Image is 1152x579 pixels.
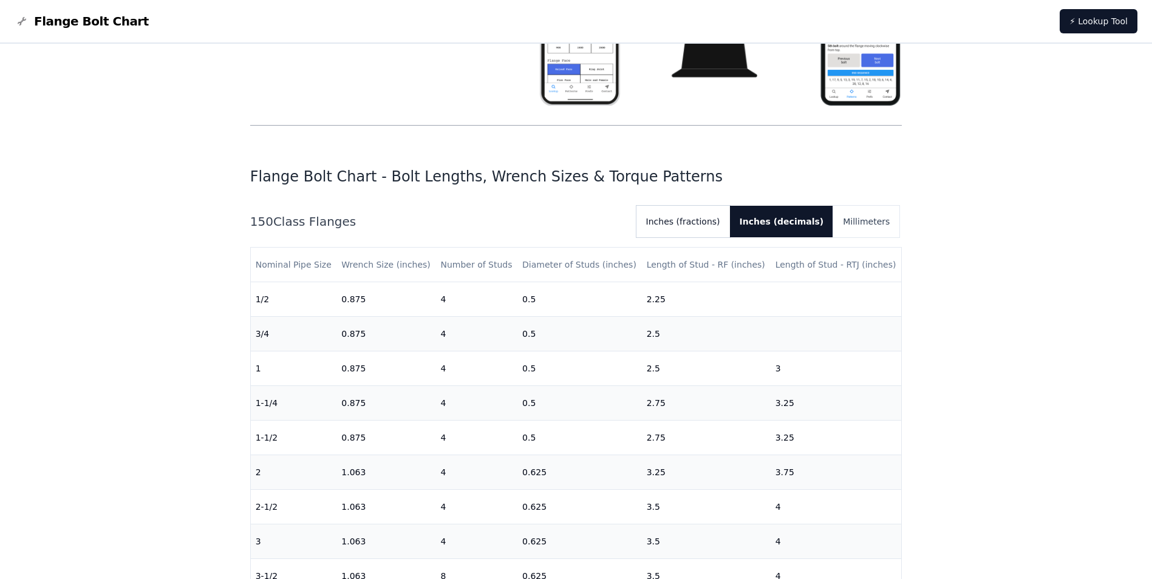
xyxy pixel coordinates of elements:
td: 4 [435,282,517,317]
h1: Flange Bolt Chart - Bolt Lengths, Wrench Sizes & Torque Patterns [250,167,902,186]
th: Nominal Pipe Size [251,248,337,282]
td: 2.5 [642,317,771,351]
td: 3.5 [642,490,771,524]
td: 3.5 [642,524,771,559]
td: 1-1/4 [251,386,337,421]
td: 1-1/2 [251,421,337,455]
td: 0.5 [517,421,642,455]
td: 4 [771,490,902,524]
td: 1/2 [251,282,337,317]
td: 3.25 [642,455,771,490]
button: Millimeters [833,206,899,237]
td: 4 [771,524,902,559]
a: ⚡ Lookup Tool [1060,9,1137,33]
td: 1.063 [336,524,435,559]
td: 4 [435,317,517,351]
span: Flange Bolt Chart [34,13,149,30]
td: 2.75 [642,386,771,421]
td: 4 [435,490,517,524]
th: Diameter of Studs (inches) [517,248,642,282]
td: 0.875 [336,386,435,421]
td: 4 [435,524,517,559]
td: 1.063 [336,490,435,524]
th: Length of Stud - RTJ (inches) [771,248,902,282]
td: 4 [435,455,517,490]
td: 4 [435,351,517,386]
td: 3 [771,351,902,386]
button: Inches (fractions) [636,206,730,237]
td: 2.25 [642,282,771,317]
td: 4 [435,386,517,421]
td: 0.5 [517,386,642,421]
td: 1.063 [336,455,435,490]
td: 2 [251,455,337,490]
td: 3 [251,524,337,559]
td: 0.875 [336,317,435,351]
td: 4 [435,421,517,455]
td: 0.875 [336,282,435,317]
td: 0.625 [517,455,642,490]
th: Number of Studs [435,248,517,282]
td: 2.75 [642,421,771,455]
th: Wrench Size (inches) [336,248,435,282]
a: Flange Bolt Chart LogoFlange Bolt Chart [15,13,149,30]
td: 0.625 [517,524,642,559]
td: 2-1/2 [251,490,337,524]
td: 0.5 [517,317,642,351]
td: 0.875 [336,421,435,455]
td: 3.75 [771,455,902,490]
td: 3.25 [771,421,902,455]
td: 2.5 [642,351,771,386]
img: Flange Bolt Chart Logo [15,14,29,29]
td: 0.5 [517,351,642,386]
td: 0.875 [336,351,435,386]
td: 3.25 [771,386,902,421]
button: Inches (decimals) [730,206,834,237]
td: 0.625 [517,490,642,524]
h2: 150 Class Flanges [250,213,627,230]
td: 3/4 [251,317,337,351]
td: 0.5 [517,282,642,317]
th: Length of Stud - RF (inches) [642,248,771,282]
td: 1 [251,351,337,386]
